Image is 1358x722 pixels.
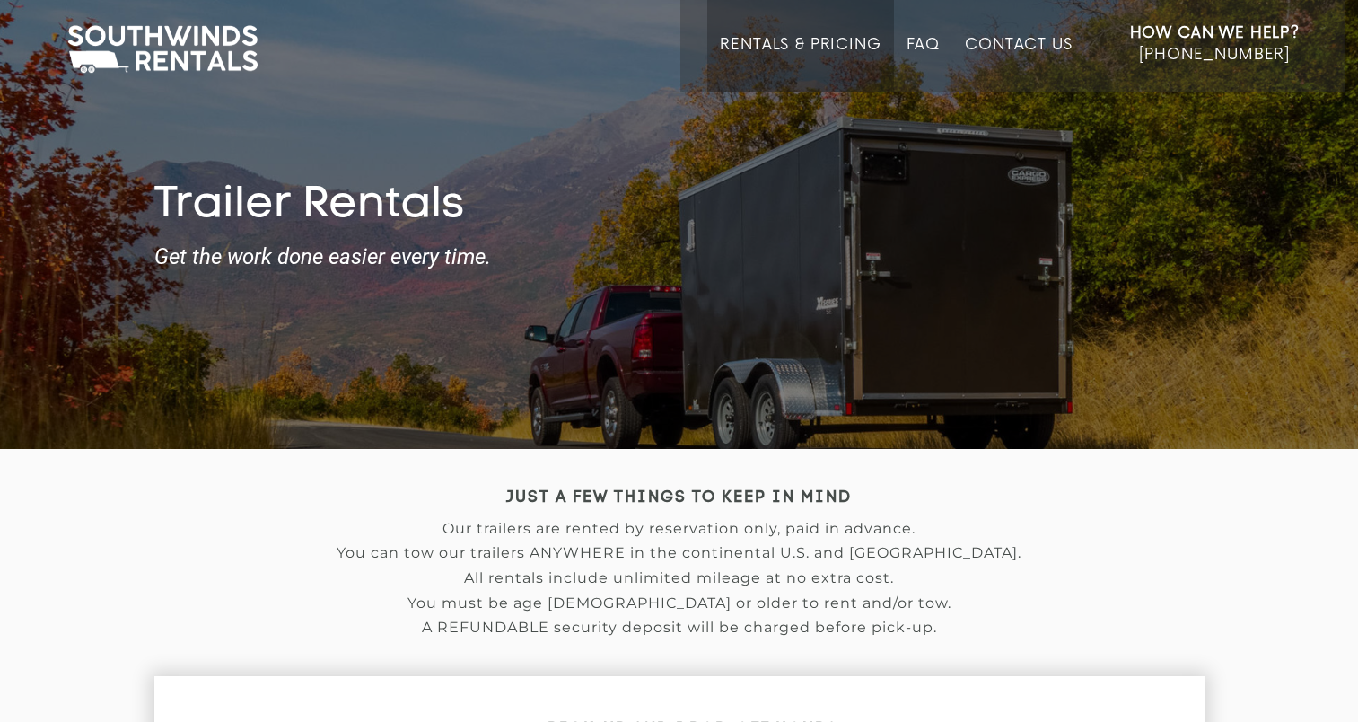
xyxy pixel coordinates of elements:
p: You must be age [DEMOGRAPHIC_DATA] or older to rent and/or tow. [154,595,1205,612]
h1: Trailer Rentals [154,180,1205,233]
img: Southwinds Rentals Logo [58,22,267,77]
a: How Can We Help? [PHONE_NUMBER] [1130,22,1300,78]
p: You can tow our trailers ANYWHERE in the continental U.S. and [GEOGRAPHIC_DATA]. [154,545,1205,561]
a: FAQ [907,36,941,92]
strong: JUST A FEW THINGS TO KEEP IN MIND [506,490,852,506]
strong: How Can We Help? [1130,24,1300,42]
p: A REFUNDABLE security deposit will be charged before pick-up. [154,620,1205,636]
span: [PHONE_NUMBER] [1139,46,1290,64]
p: All rentals include unlimited mileage at no extra cost. [154,570,1205,586]
a: Rentals & Pricing [720,36,881,92]
p: Our trailers are rented by reservation only, paid in advance. [154,521,1205,537]
a: Contact Us [965,36,1072,92]
strong: Get the work done easier every time. [154,245,1205,269]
